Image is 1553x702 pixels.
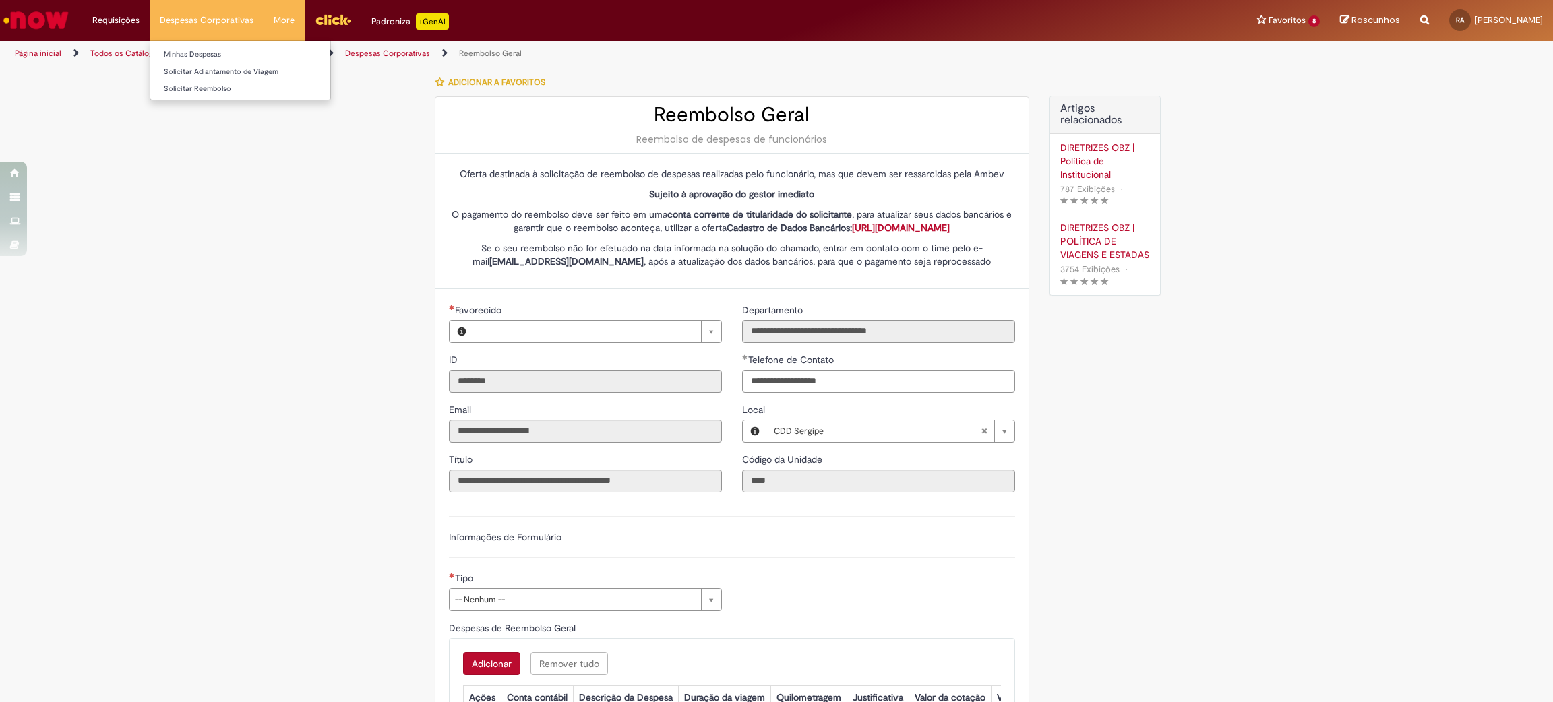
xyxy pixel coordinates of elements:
[727,222,950,234] strong: Cadastro de Dados Bancários:
[449,167,1015,181] p: Oferta destinada à solicitação de reembolso de despesas realizadas pelo funcionário, mas que deve...
[1118,180,1126,198] span: •
[1060,183,1115,195] span: 787 Exibições
[455,572,476,584] span: Tipo
[649,188,814,200] strong: Sujeito à aprovação do gestor imediato
[743,420,767,442] button: Local, Visualizar este registro CDD Sergipe
[1060,103,1150,127] h3: Artigos relacionados
[455,304,504,316] span: Necessários - Favorecido
[449,354,460,366] span: Somente leitura - ID
[450,321,474,342] button: Favorecido, Visualizar este registro
[449,453,475,466] label: Somente leitura - Título
[449,104,1015,126] h2: Reembolso Geral
[742,354,748,360] span: Obrigatório Preenchido
[92,13,140,27] span: Requisições
[315,9,351,30] img: click_logo_yellow_360x200.png
[742,453,825,466] span: Somente leitura - Código da Unidade
[463,652,520,675] button: Add a row for Despesas de Reembolso Geral
[449,403,474,416] label: Somente leitura - Email
[449,404,474,416] span: Somente leitura - Email
[742,404,768,416] span: Local
[1,7,71,34] img: ServiceNow
[150,65,330,79] a: Solicitar Adiantamento de Viagem
[150,40,331,100] ul: Despesas Corporativas
[150,82,330,96] a: Solicitar Reembolso
[416,13,449,30] p: +GenAi
[742,370,1015,393] input: Telefone de Contato
[742,303,805,317] label: Somente leitura - Departamento
[667,208,852,220] strong: conta corrente de titularidade do solicitante
[449,241,1015,268] p: Se o seu reembolso não for efetuado na data informada na solução do chamado, entrar em contato co...
[774,420,981,442] span: CDD Sergipe
[15,48,61,59] a: Página inicial
[455,589,694,610] span: -- Nenhum --
[90,48,162,59] a: Todos os Catálogos
[1060,141,1150,181] a: DIRETRIZES OBZ | Política de Institucional
[449,420,722,443] input: Email
[449,531,561,543] label: Informações de Formulário
[767,420,1014,442] a: CDD SergipeLimpar campo Local
[974,420,994,442] abbr: Limpar campo Local
[160,13,253,27] span: Despesas Corporativas
[274,13,295,27] span: More
[449,133,1015,146] div: Reembolso de despesas de funcionários
[1269,13,1306,27] span: Favoritos
[1308,15,1320,27] span: 8
[10,41,1025,66] ul: Trilhas de página
[371,13,449,30] div: Padroniza
[489,255,644,267] strong: [EMAIL_ADDRESS][DOMAIN_NAME]
[449,573,455,578] span: Necessários
[1475,14,1543,26] span: [PERSON_NAME]
[742,453,825,466] label: Somente leitura - Código da Unidade
[1340,14,1400,27] a: Rascunhos
[748,354,836,366] span: Telefone de Contato
[449,305,455,310] span: Necessários
[345,48,430,59] a: Despesas Corporativas
[449,370,722,393] input: ID
[852,222,950,234] a: [URL][DOMAIN_NAME]
[1122,260,1130,278] span: •
[742,304,805,316] span: Somente leitura - Departamento
[449,353,460,366] label: Somente leitura - ID
[1351,13,1400,26] span: Rascunhos
[459,48,522,59] a: Reembolso Geral
[150,47,330,62] a: Minhas Despesas
[449,622,578,634] span: Despesas de Reembolso Geral
[449,470,722,492] input: Título
[435,68,553,96] button: Adicionar a Favoritos
[742,470,1015,492] input: Código da Unidade
[448,77,545,88] span: Adicionar a Favoritos
[1456,15,1464,24] span: RA
[1060,221,1150,261] a: DIRETRIZES OBZ | POLÍTICA DE VIAGENS E ESTADAS
[742,320,1015,343] input: Departamento
[474,321,721,342] a: Limpar campo Favorecido
[449,208,1015,234] p: O pagamento do reembolso deve ser feito em uma , para atualizar seus dados bancários e garantir q...
[1060,263,1120,275] span: 3754 Exibições
[449,453,475,466] span: Somente leitura - Título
